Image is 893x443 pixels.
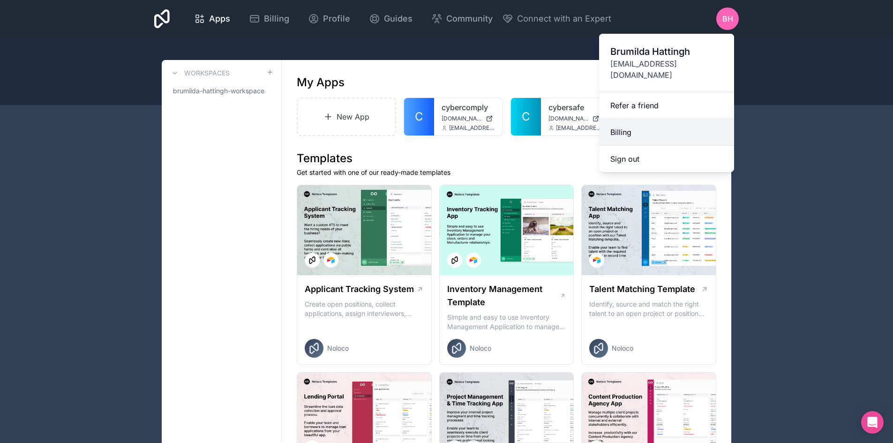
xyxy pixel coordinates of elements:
h1: Talent Matching Template [589,283,695,296]
img: Airtable Logo [470,256,477,264]
p: Simple and easy to use Inventory Management Application to manage your stock, orders and Manufact... [447,313,566,331]
a: Workspaces [169,68,230,79]
a: Billing [599,119,734,146]
span: Brumilda Hattingh [610,45,723,58]
span: [EMAIL_ADDRESS][DOMAIN_NAME] [556,124,602,132]
a: cybersafe [548,102,602,113]
a: C [511,98,541,135]
span: brumilda-hattingh-workspace [173,86,264,96]
h1: My Apps [297,75,345,90]
a: Billing [241,8,297,29]
a: Apps [187,8,238,29]
a: cybercomply [442,102,495,113]
span: Profile [323,12,350,25]
span: BH [722,13,733,24]
span: Community [446,12,493,25]
span: [DOMAIN_NAME] [548,115,589,122]
a: [DOMAIN_NAME] [548,115,602,122]
a: [DOMAIN_NAME] [442,115,495,122]
h1: Inventory Management Template [447,283,560,309]
span: Noloco [612,344,633,353]
span: Noloco [327,344,349,353]
p: Create open positions, collect applications, assign interviewers, centralise candidate feedback a... [305,300,424,318]
span: Apps [209,12,230,25]
span: [DOMAIN_NAME] [442,115,482,122]
a: Community [424,8,500,29]
button: Sign out [599,146,734,172]
p: Get started with one of our ready-made templates [297,168,716,177]
a: C [404,98,434,135]
span: Noloco [470,344,491,353]
a: Guides [361,8,420,29]
p: Identify, source and match the right talent to an open project or position with our Talent Matchi... [589,300,708,318]
h1: Templates [297,151,716,166]
img: Airtable Logo [327,256,335,264]
span: [EMAIL_ADDRESS][DOMAIN_NAME] [449,124,495,132]
a: New App [297,98,396,136]
span: Guides [384,12,413,25]
span: Billing [264,12,289,25]
a: Refer a friend [599,92,734,119]
h1: Applicant Tracking System [305,283,414,296]
div: Open Intercom Messenger [861,411,884,434]
a: brumilda-hattingh-workspace [169,83,274,99]
h3: Workspaces [184,68,230,78]
span: C [415,109,423,124]
img: Airtable Logo [593,256,600,264]
button: Connect with an Expert [502,12,611,25]
span: Connect with an Expert [517,12,611,25]
span: [EMAIL_ADDRESS][DOMAIN_NAME] [610,58,723,81]
a: Profile [300,8,358,29]
span: C [522,109,530,124]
